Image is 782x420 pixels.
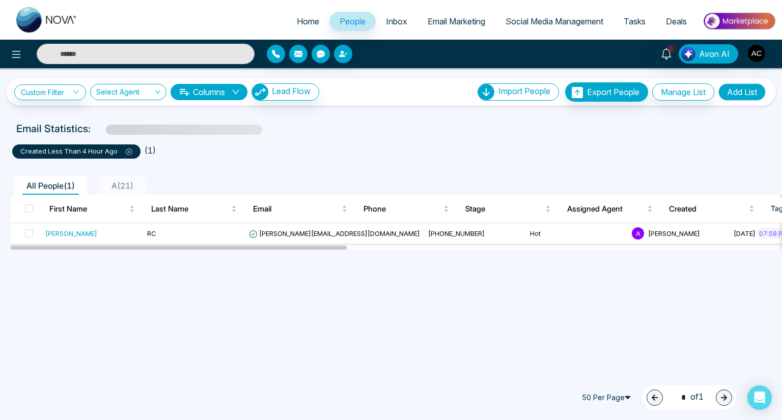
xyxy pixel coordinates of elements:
[49,203,127,215] span: First Name
[272,86,311,96] span: Lead Flow
[249,229,420,237] span: [PERSON_NAME][EMAIL_ADDRESS][DOMAIN_NAME]
[526,223,628,244] td: Hot
[565,82,648,102] button: Export People
[661,195,763,223] th: Created
[624,16,646,26] span: Tasks
[748,45,765,62] img: User Avatar
[702,10,776,33] img: Market-place.gif
[699,48,730,60] span: Avon AI
[559,195,661,223] th: Assigned Agent
[145,144,156,157] li: ( 1 )
[587,87,639,97] span: Export People
[355,195,457,223] th: Phone
[679,44,738,64] button: Avon AI
[498,86,550,96] span: Import People
[245,195,355,223] th: Email
[252,83,319,101] button: Lead Flow
[747,385,772,410] div: Open Intercom Messenger
[718,83,766,101] button: Add List
[41,195,143,223] th: First Name
[16,7,77,33] img: Nova CRM Logo
[613,12,656,31] a: Tasks
[428,229,485,237] span: [PHONE_NUMBER]
[45,228,97,238] div: [PERSON_NAME]
[681,47,695,61] img: Lead Flow
[364,203,441,215] span: Phone
[666,16,687,26] span: Deals
[666,44,676,53] span: 5
[143,195,245,223] th: Last Name
[22,181,79,191] span: All People ( 1 )
[506,16,603,26] span: Social Media Management
[648,229,700,237] span: [PERSON_NAME]
[20,146,132,157] p: created less than 4 hour ago
[151,203,229,215] span: Last Name
[654,44,679,62] a: 5
[632,227,644,239] span: A
[171,84,247,100] button: Columnsdown
[495,12,613,31] a: Social Media Management
[465,203,543,215] span: Stage
[16,121,91,136] p: Email Statistics:
[567,203,645,215] span: Assigned Agent
[656,12,697,31] a: Deals
[252,84,268,100] img: Lead Flow
[428,16,485,26] span: Email Marketing
[147,229,156,237] span: RC
[297,16,319,26] span: Home
[652,83,714,101] button: Manage List
[14,84,86,100] a: Custom Filter
[247,83,319,101] a: Lead FlowLead Flow
[675,391,704,404] span: of 1
[287,12,329,31] a: Home
[386,16,407,26] span: Inbox
[669,203,747,215] span: Created
[253,203,340,215] span: Email
[734,229,756,237] span: [DATE]
[107,181,137,191] span: A ( 21 )
[376,12,417,31] a: Inbox
[457,195,559,223] th: Stage
[329,12,376,31] a: People
[417,12,495,31] a: Email Marketing
[232,88,240,96] span: down
[577,389,638,406] span: 50 Per Page
[340,16,366,26] span: People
